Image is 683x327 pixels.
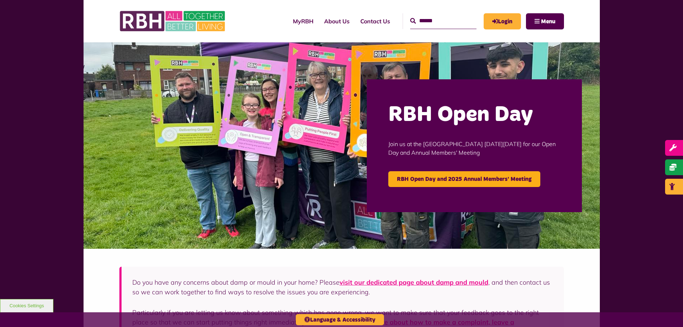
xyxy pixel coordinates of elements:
iframe: Netcall Web Assistant for live chat [651,295,683,327]
img: Image (22) [84,42,600,249]
p: Do you have any concerns about damp or mould in your home? Please , and then contact us so we can... [132,277,553,297]
a: MyRBH [288,11,319,31]
img: RBH [119,7,227,35]
a: MyRBH [484,13,521,29]
a: Contact Us [355,11,395,31]
a: About Us [319,11,355,31]
a: visit our dedicated page about damp and mould [340,278,488,286]
button: Navigation [526,13,564,29]
p: Join us at the [GEOGRAPHIC_DATA] [DATE][DATE] for our Open Day and Annual Members' Meeting [388,129,560,168]
span: Menu [541,19,555,24]
h2: RBH Open Day [388,101,560,129]
button: Language & Accessibility [296,314,384,325]
a: RBH Open Day and 2025 Annual Members' Meeting [388,171,540,187]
